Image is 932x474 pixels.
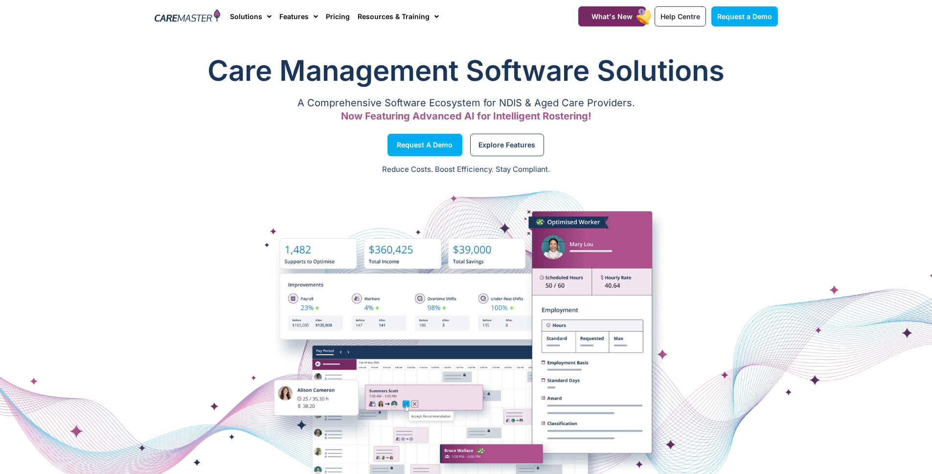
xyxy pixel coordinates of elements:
a: Help Centre [655,6,706,26]
a: Explore Features [470,134,544,156]
p: A Comprehensive Software Ecosystem for NDIS & Aged Care Providers. [155,100,778,106]
a: Request a Demo [711,6,778,26]
span: Help Centre [660,12,700,21]
span: Request a Demo [717,12,772,21]
a: Request a Demo [387,134,462,156]
img: CareMaster Logo [155,9,221,24]
h1: Care Management Software Solutions [155,51,778,90]
span: Request a Demo [397,142,453,147]
span: What's New [591,12,633,21]
a: What's New [578,6,646,26]
span: Explore Features [478,142,535,147]
p: Reduce Costs. Boost Efficiency. Stay Compliant. [6,164,926,175]
span: Now Featuring Advanced AI for Intelligent Rostering! [341,110,591,122]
